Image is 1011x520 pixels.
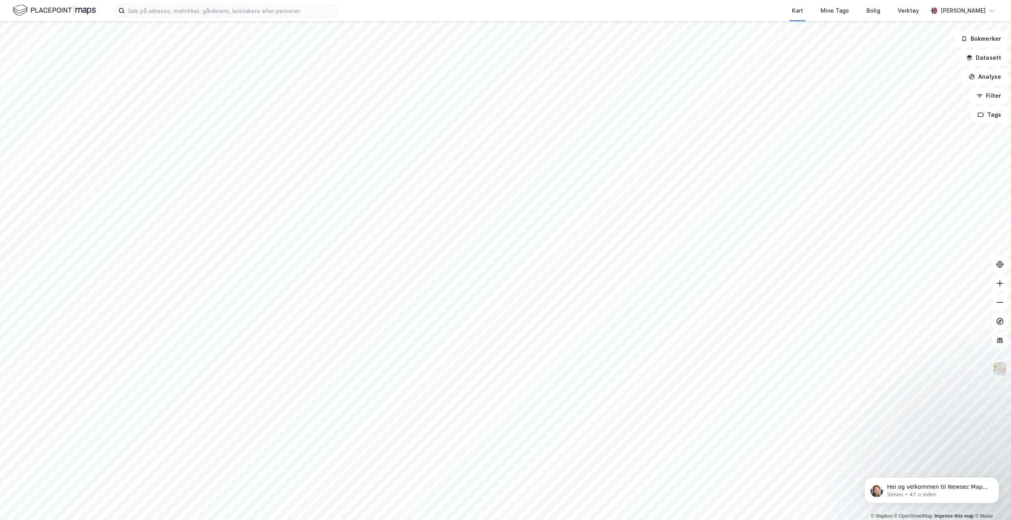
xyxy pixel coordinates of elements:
button: Datasett [959,50,1008,66]
iframe: Intercom notifications melding [853,461,1011,516]
a: Improve this map [935,513,974,519]
a: OpenStreetMap [894,513,933,519]
a: Mapbox [871,513,893,519]
button: Filter [970,88,1008,104]
button: Tags [971,107,1008,123]
input: Søk på adresse, matrikkel, gårdeiere, leietakere eller personer [125,5,336,17]
div: [PERSON_NAME] [940,6,986,15]
button: Bokmerker [954,31,1008,47]
div: Mine Tags [820,6,849,15]
img: logo.f888ab2527a4732fd821a326f86c7f29.svg [13,4,96,17]
div: Bolig [866,6,880,15]
div: Kart [792,6,803,15]
img: Z [992,361,1007,376]
button: Analyse [962,69,1008,85]
div: Verktøy [898,6,919,15]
